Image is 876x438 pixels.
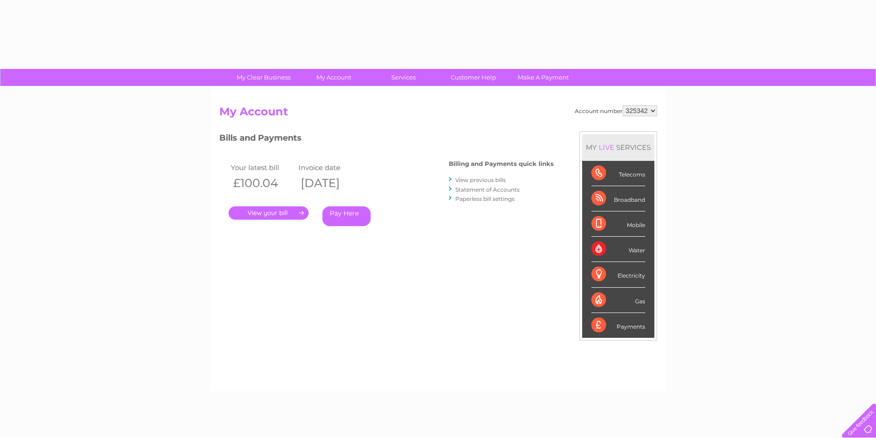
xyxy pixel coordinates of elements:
a: My Clear Business [226,69,302,86]
a: View previous bills [455,176,506,183]
h3: Bills and Payments [219,131,554,148]
a: Pay Here [322,206,371,226]
a: Statement of Accounts [455,186,520,193]
div: MY SERVICES [582,134,654,160]
div: Telecoms [591,161,645,186]
h2: My Account [219,105,657,123]
td: Your latest bill [229,161,297,174]
div: Gas [591,288,645,313]
div: Account number [575,105,657,116]
td: Invoice date [296,161,364,174]
th: £100.04 [229,174,297,193]
h4: Billing and Payments quick links [449,160,554,167]
div: LIVE [597,143,616,152]
a: . [229,206,309,220]
div: Broadband [591,186,645,211]
a: Customer Help [435,69,511,86]
th: [DATE] [296,174,364,193]
a: Services [366,69,441,86]
div: Water [591,237,645,262]
a: My Account [296,69,372,86]
div: Payments [591,313,645,338]
div: Mobile [591,211,645,237]
a: Paperless bill settings [455,195,515,202]
a: Make A Payment [505,69,581,86]
div: Electricity [591,262,645,287]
